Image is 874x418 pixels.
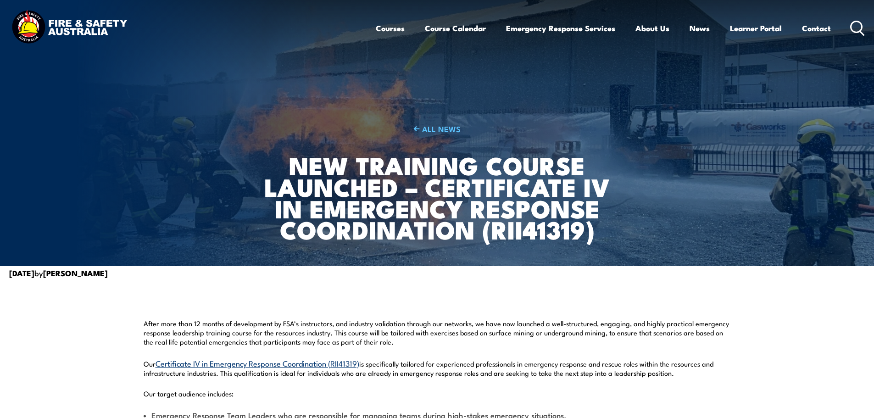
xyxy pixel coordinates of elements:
[43,267,108,279] strong: [PERSON_NAME]
[144,358,731,378] p: Our is specifically tailored for experienced professionals in emergency response and rescue roles...
[690,16,710,40] a: News
[506,16,615,40] a: Emergency Response Services
[635,16,669,40] a: About Us
[144,389,731,398] p: Our target audience includes:
[425,16,486,40] a: Course Calendar
[156,357,359,368] a: Certificate IV in Emergency Response Coordination (RII41319)
[9,267,108,279] span: by
[256,123,618,134] a: ALL NEWS
[9,267,34,279] strong: [DATE]
[256,154,618,240] h1: New Training Course Launched – Certificate IV in Emergency Response Coordination (RII41319)
[802,16,831,40] a: Contact
[730,16,782,40] a: Learner Portal
[144,319,731,346] p: After more than 12 months of development by FSA’s instructors, and industry validation through ou...
[376,16,405,40] a: Courses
